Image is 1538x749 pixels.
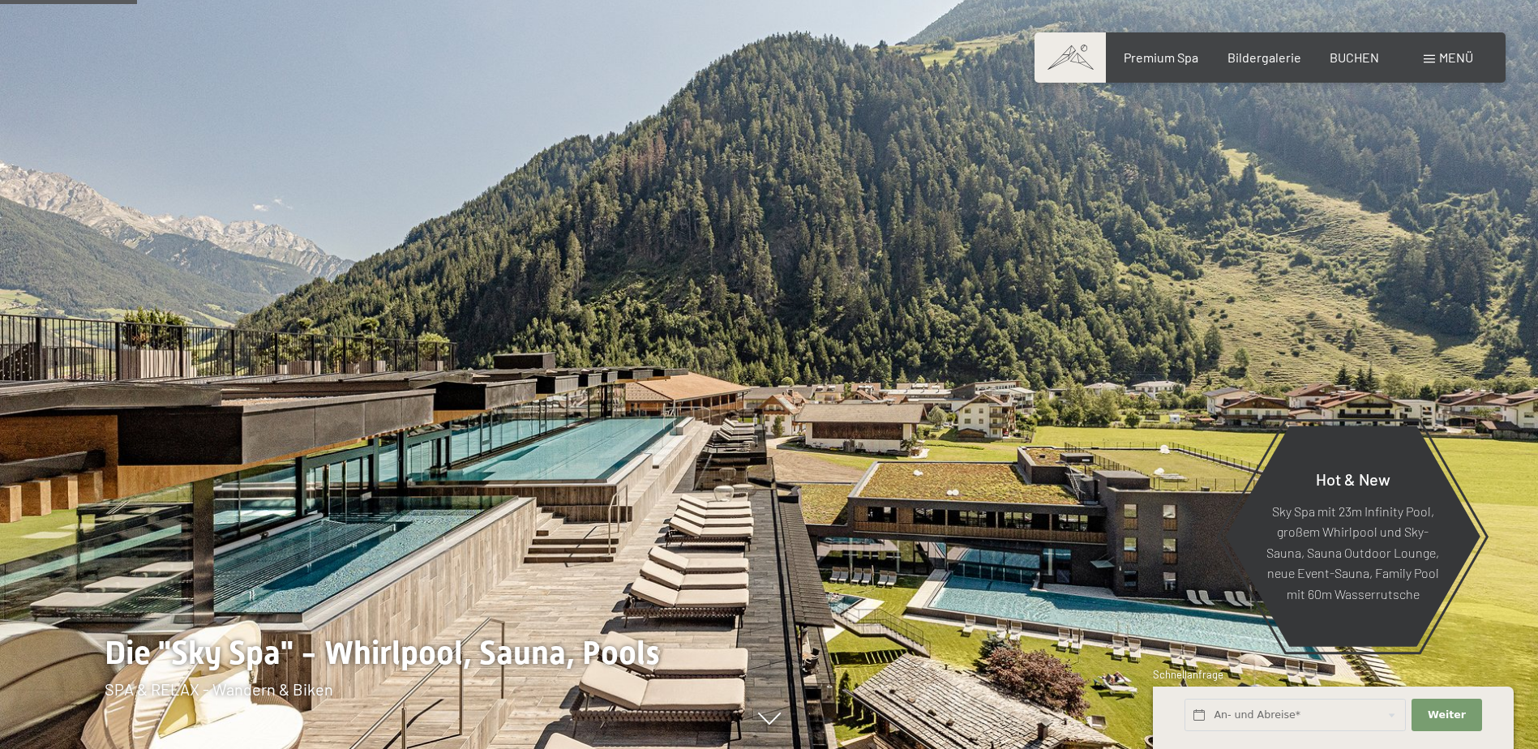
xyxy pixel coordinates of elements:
a: Premium Spa [1124,49,1198,65]
p: Sky Spa mit 23m Infinity Pool, großem Whirlpool und Sky-Sauna, Sauna Outdoor Lounge, neue Event-S... [1265,500,1441,604]
a: Hot & New Sky Spa mit 23m Infinity Pool, großem Whirlpool und Sky-Sauna, Sauna Outdoor Lounge, ne... [1224,425,1481,648]
span: Weiter [1428,708,1466,722]
span: Schnellanfrage [1153,668,1223,681]
button: Weiter [1412,699,1481,732]
a: Bildergalerie [1227,49,1301,65]
span: Menü [1439,49,1473,65]
a: BUCHEN [1330,49,1379,65]
span: Hot & New [1316,469,1390,488]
